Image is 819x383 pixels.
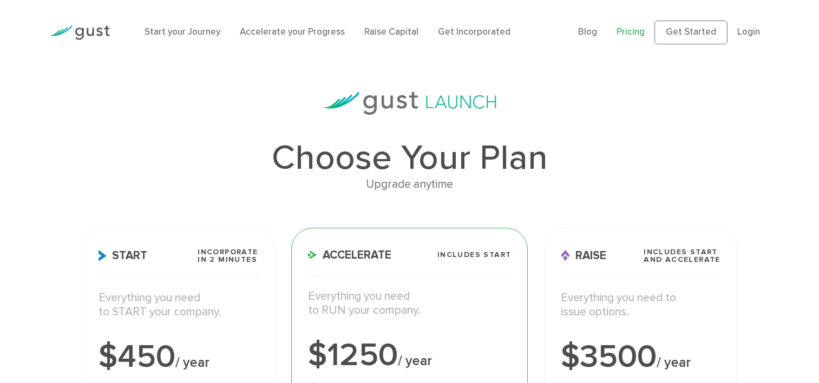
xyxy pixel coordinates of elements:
a: Accelerate your Progress [240,27,345,37]
a: Get Started [654,21,728,44]
img: gust-launch-logos.svg [323,92,496,115]
div: $450 [99,341,258,373]
p: Everything you need to issue options. [561,291,720,320]
span: / year [398,353,432,369]
img: Raise Icon [561,250,570,261]
img: Accelerate Icon [308,250,317,259]
a: Pricing [617,27,645,37]
a: Login [737,27,760,37]
a: Blog [578,27,597,37]
a: Get Incorporated [438,27,510,37]
a: Raise Capital [364,27,418,37]
span: Raise [561,250,606,261]
span: Includes START [437,251,512,259]
span: Includes START and ACCELERATE [644,248,720,263]
p: Everything you need to START your company. [99,291,258,320]
img: Start Icon X2 [99,250,107,261]
span: Start [99,250,147,261]
div: $3500 [561,341,720,373]
div: $1250 [308,339,512,372]
span: / year [657,354,691,371]
a: Start your Journey [145,27,220,37]
img: Gust Logo [49,25,110,40]
span: Accelerate [308,249,391,261]
div: Upgrade anytime [82,175,737,194]
span: Incorporate in 2 Minutes [198,248,258,263]
span: / year [175,354,209,371]
h1: Choose Your Plan [82,141,737,175]
p: Everything you need to RUN your company. [308,289,512,318]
